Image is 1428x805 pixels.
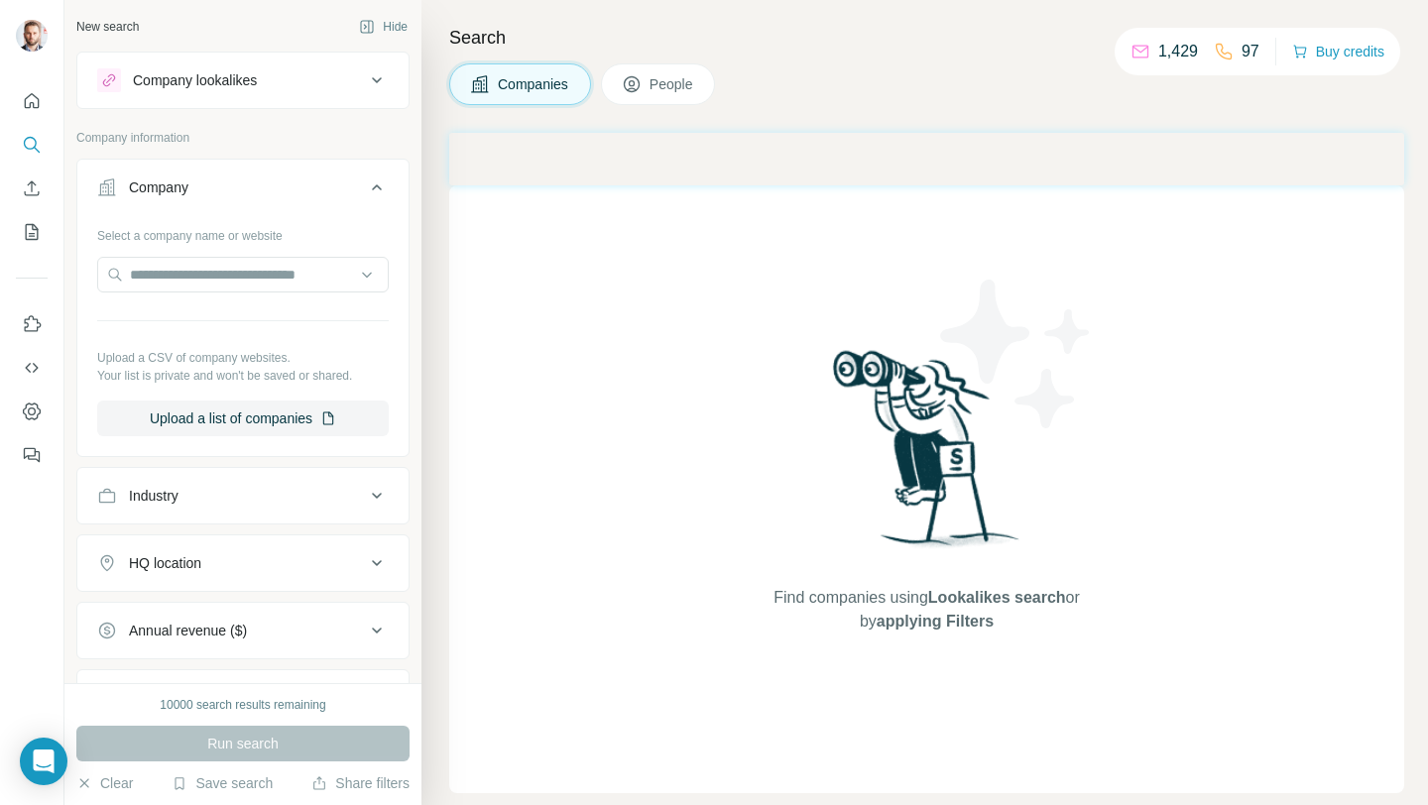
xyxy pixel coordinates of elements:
[345,12,421,42] button: Hide
[449,133,1404,185] iframe: Banner
[76,773,133,793] button: Clear
[76,129,410,147] p: Company information
[129,621,247,640] div: Annual revenue ($)
[77,164,409,219] button: Company
[1242,40,1259,63] p: 97
[77,607,409,654] button: Annual revenue ($)
[97,367,389,385] p: Your list is private and won't be saved or shared.
[449,24,1404,52] h4: Search
[20,738,67,785] div: Open Intercom Messenger
[16,350,48,386] button: Use Surfe API
[77,472,409,519] button: Industry
[129,553,201,573] div: HQ location
[928,589,1066,606] span: Lookalikes search
[16,171,48,206] button: Enrich CSV
[77,57,409,104] button: Company lookalikes
[129,486,178,506] div: Industry
[77,674,409,722] button: Employees (size)
[76,18,139,36] div: New search
[129,177,188,197] div: Company
[498,74,570,94] span: Companies
[1158,40,1198,63] p: 1,429
[97,401,389,436] button: Upload a list of companies
[16,306,48,342] button: Use Surfe on LinkedIn
[824,345,1030,566] img: Surfe Illustration - Woman searching with binoculars
[16,394,48,429] button: Dashboard
[650,74,695,94] span: People
[16,127,48,163] button: Search
[16,214,48,250] button: My lists
[172,773,273,793] button: Save search
[311,773,410,793] button: Share filters
[927,265,1106,443] img: Surfe Illustration - Stars
[1292,38,1384,65] button: Buy credits
[160,696,325,714] div: 10000 search results remaining
[16,83,48,119] button: Quick start
[133,70,257,90] div: Company lookalikes
[97,219,389,245] div: Select a company name or website
[768,586,1085,633] span: Find companies using or by
[97,349,389,367] p: Upload a CSV of company websites.
[77,539,409,587] button: HQ location
[16,437,48,473] button: Feedback
[877,613,994,630] span: applying Filters
[16,20,48,52] img: Avatar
